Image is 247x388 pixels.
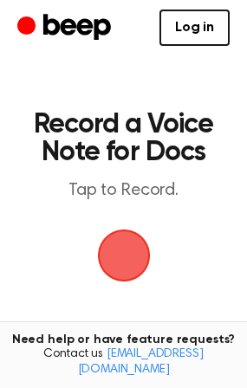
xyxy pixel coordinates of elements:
[31,111,216,166] h1: Record a Voice Note for Docs
[31,180,216,202] p: Tap to Record.
[159,10,230,46] a: Log in
[10,347,237,378] span: Contact us
[98,230,150,281] img: Beep Logo
[17,11,115,45] a: Beep
[78,348,204,376] a: [EMAIL_ADDRESS][DOMAIN_NAME]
